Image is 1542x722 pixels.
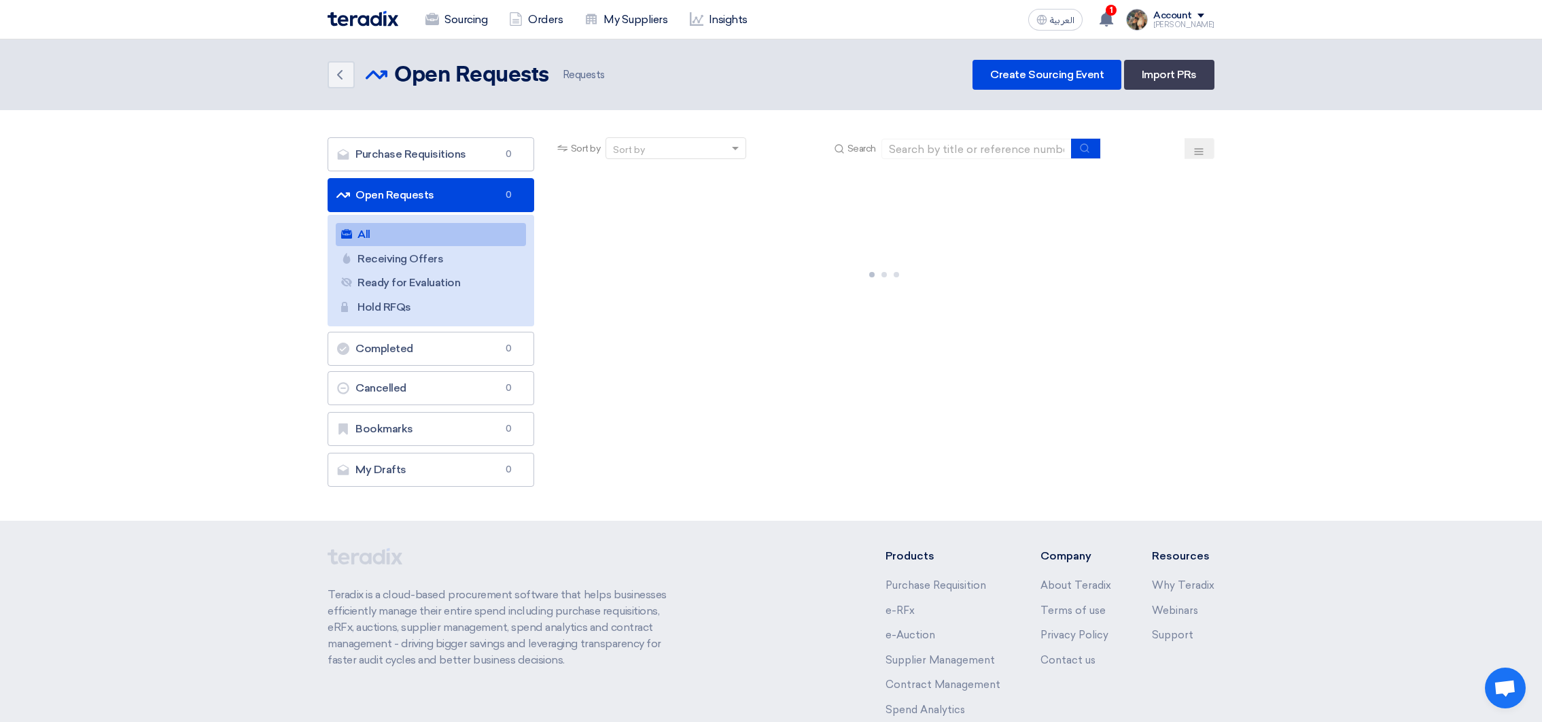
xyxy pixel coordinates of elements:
span: 0 [501,381,517,395]
a: Spend Analytics [886,704,965,716]
a: Orders [498,5,574,35]
a: Why Teradix [1152,579,1214,591]
a: Import PRs [1124,60,1214,90]
p: Teradix is a cloud-based procurement software that helps businesses efficiently manage their enti... [328,587,682,668]
a: Privacy Policy [1040,629,1108,641]
a: My Suppliers [574,5,678,35]
span: Sort by [571,141,601,156]
span: 0 [501,422,517,436]
a: Support [1152,629,1193,641]
h2: Open Requests [394,62,549,89]
span: Search [847,141,876,156]
span: 0 [501,148,517,161]
span: Requests [560,67,605,83]
a: e-Auction [886,629,935,641]
button: العربية [1028,9,1083,31]
li: Resources [1152,548,1214,564]
a: Cancelled0 [328,371,534,405]
a: My Drafts0 [328,453,534,487]
a: Purchase Requisition [886,579,986,591]
img: file_1710751448746.jpg [1126,9,1148,31]
a: Create Sourcing Event [972,60,1121,90]
span: العربية [1050,16,1074,25]
a: Insights [679,5,758,35]
a: Bookmarks0 [328,412,534,446]
a: Ready for Evaluation [336,271,526,294]
a: Sourcing [415,5,498,35]
li: Company [1040,548,1111,564]
div: Sort by [613,143,645,157]
a: Open Requests0 [328,178,534,212]
a: Terms of use [1040,604,1106,617]
input: Search by title or reference number [881,139,1072,159]
div: Account [1153,10,1192,22]
span: 0 [501,342,517,356]
a: Webinars [1152,604,1198,617]
a: About Teradix [1040,579,1111,591]
a: Contact us [1040,654,1096,666]
a: Completed0 [328,332,534,366]
a: e-RFx [886,604,915,617]
div: [PERSON_NAME] [1153,21,1214,29]
li: Products [886,548,1000,564]
span: 0 [501,463,517,477]
a: Purchase Requisitions0 [328,137,534,171]
a: Supplier Management [886,654,995,666]
a: Hold RFQs [336,296,526,319]
a: All [336,223,526,246]
img: Teradix logo [328,11,398,27]
a: Receiving Offers [336,247,526,271]
div: Open chat [1485,668,1526,708]
a: Contract Management [886,678,1000,691]
span: 1 [1106,5,1117,16]
span: 0 [501,188,517,202]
